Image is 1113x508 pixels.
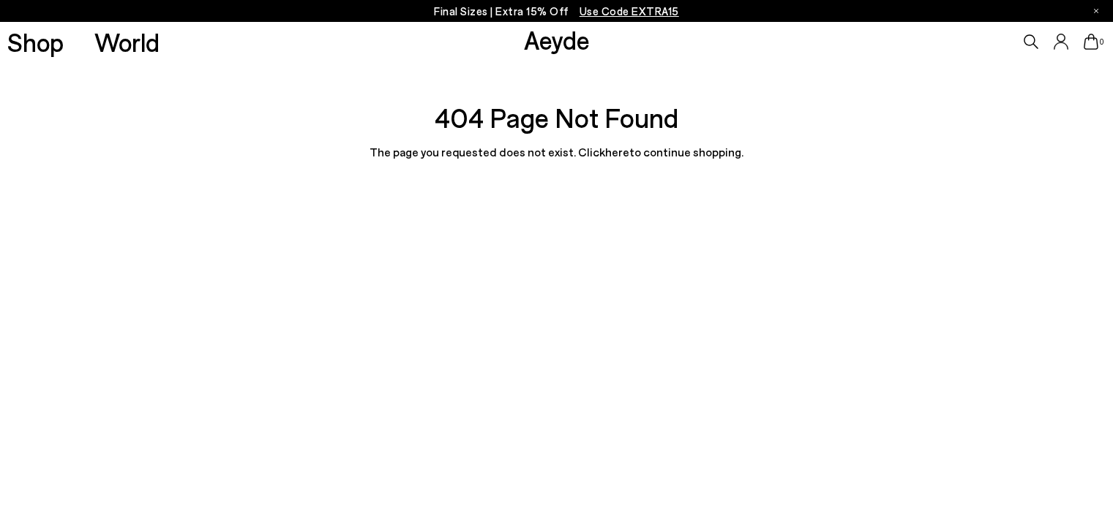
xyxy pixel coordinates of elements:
[296,99,817,137] h2: 404 Page Not Found
[296,143,817,162] p: The page you requested does not exist. Click to continue shopping.
[1084,34,1098,50] a: 0
[524,24,590,55] a: Aeyde
[580,4,679,18] span: Navigate to /collections/ss25-final-sizes
[94,29,160,55] a: World
[434,2,679,20] p: Final Sizes | Extra 15% Off
[7,29,64,55] a: Shop
[1098,38,1106,46] span: 0
[605,145,629,159] a: here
